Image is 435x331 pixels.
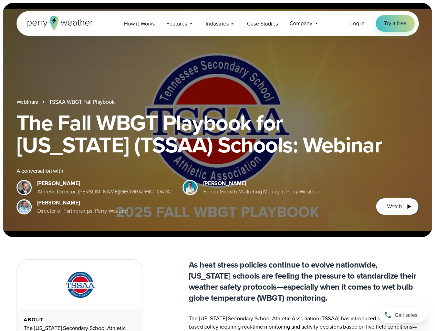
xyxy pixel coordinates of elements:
[241,17,283,31] a: Case Studies
[376,198,418,215] button: Watch
[203,179,319,188] div: [PERSON_NAME]
[17,98,419,106] nav: Breadcrumb
[17,167,365,175] div: A conversation with:
[203,188,319,196] div: Senior Growth Marketing Manager, Perry Weather
[37,199,128,207] div: [PERSON_NAME]
[37,188,172,196] div: Athletic Director, [PERSON_NAME][GEOGRAPHIC_DATA]
[166,20,187,28] span: Features
[350,19,365,28] a: Log in
[49,98,114,106] a: TSSAA WBGT Fall Playbook
[184,181,197,194] img: Spencer Patton, Perry Weather
[379,308,427,323] a: Call sales
[395,311,417,319] span: Call sales
[118,17,160,31] a: How it Works
[24,317,136,323] div: About
[57,269,103,301] img: TSSAA-Tennessee-Secondary-School-Athletic-Association.svg
[18,200,31,213] img: Jeff Wood
[37,207,128,215] div: Director of Partnerships, Perry Weather
[18,181,31,194] img: Brian Wyatt
[387,202,402,211] span: Watch
[17,112,419,156] h1: The Fall WBGT Playbook for [US_STATE] (TSSAA) Schools: Webinar
[376,15,414,32] a: Try it free
[17,98,38,106] a: Webinars
[189,259,419,303] p: As heat stress policies continue to evolve nationwide, [US_STATE] schools are feeling the pressur...
[350,19,365,27] span: Log in
[124,20,155,28] span: How it Works
[247,20,278,28] span: Case Studies
[384,19,406,28] span: Try it free
[37,179,172,188] div: [PERSON_NAME]
[290,19,312,28] span: Company
[206,20,228,28] span: Industries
